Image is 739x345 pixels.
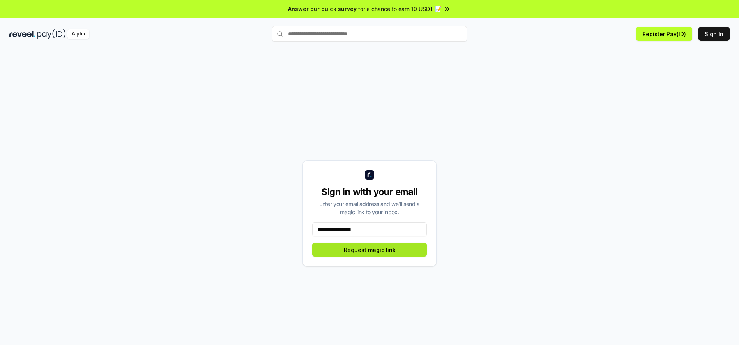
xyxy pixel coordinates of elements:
[67,29,89,39] div: Alpha
[37,29,66,39] img: pay_id
[636,27,692,41] button: Register Pay(ID)
[312,200,427,216] div: Enter your email address and we’ll send a magic link to your inbox.
[312,186,427,198] div: Sign in with your email
[365,170,374,180] img: logo_small
[312,243,427,257] button: Request magic link
[288,5,357,13] span: Answer our quick survey
[358,5,442,13] span: for a chance to earn 10 USDT 📝
[9,29,35,39] img: reveel_dark
[698,27,730,41] button: Sign In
